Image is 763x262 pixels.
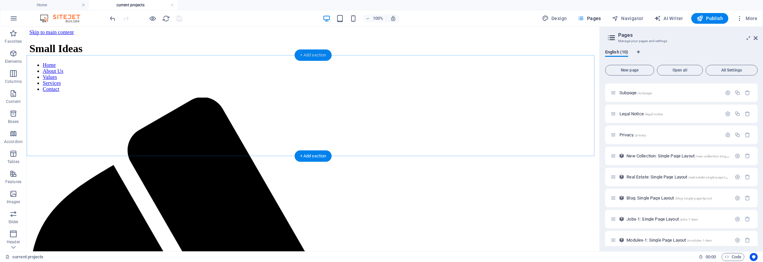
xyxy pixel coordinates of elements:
i: Undo: Change pages (Ctrl+Z) [109,15,116,22]
div: This layout is used as a template for all items (e.g. a blog post) of this collection. The conten... [619,237,624,243]
h6: 100% [373,14,384,22]
span: /modules-1-item [687,239,712,242]
i: On resize automatically adjust zoom level to fit chosen device. [390,15,396,21]
p: Header [7,239,20,245]
div: Settings [735,195,740,201]
h3: Manage your pages and settings [618,38,744,44]
p: Elements [5,59,22,64]
div: Duplicate [735,132,740,138]
button: 100% [363,14,387,22]
h2: Pages [618,32,758,38]
span: /blog-single-page-layout [675,196,712,200]
a: Skip to main content [3,3,47,8]
span: : [710,254,711,259]
span: Code [725,253,741,261]
div: New Collection: Single Page Layout/new-collection-single-page-layout [624,154,731,158]
div: Settings [725,132,731,138]
div: Duplicate [735,111,740,117]
div: Privacy/privacy [617,133,722,137]
span: Legal Notice [619,111,663,116]
div: Remove [745,237,750,243]
div: This layout is used as a template for all items (e.g. a blog post) of this collection. The conten... [619,153,624,159]
button: Click here to leave preview mode and continue editing [149,14,157,22]
button: New page [605,65,654,76]
p: Content [6,99,21,104]
div: Subpage/subpage [617,91,722,95]
span: /privacy [634,133,646,137]
button: reload [162,14,170,22]
img: Editor Logo [38,14,88,22]
h6: Session time [699,253,716,261]
p: Accordion [4,139,23,144]
div: Jobs-1: Single Page Layout/jobs-1-item [624,217,731,221]
div: + Add section [295,150,332,162]
button: AI Writer [652,13,686,24]
div: Real Estate: Single Page Layout/real-estate-single-page-layout [624,175,731,179]
span: AI Writer [654,15,683,22]
div: Remove [745,216,750,222]
span: Real Estate: Single Page Layout [626,174,734,179]
button: Open all [657,65,703,76]
div: Remove [745,174,750,180]
h4: current projects [89,1,178,9]
span: More [736,15,757,22]
span: Click to open page [626,153,747,158]
span: 00 00 [706,253,716,261]
span: /jobs-1-item [680,218,698,221]
span: Blog: Single Page Layout [626,195,712,201]
span: All Settings [709,68,755,72]
span: Navigator [612,15,644,22]
p: Images [7,199,20,205]
span: /new-collection-single-page-layout [695,154,748,158]
div: Duplicate [735,90,740,96]
p: Features [5,179,21,184]
div: Language Tabs [605,49,758,62]
div: + Add section [295,49,332,61]
i: Reload page [162,15,170,22]
div: Remove [745,90,750,96]
span: Jobs-1: Single Page Layout [626,217,698,222]
div: Blog: Single Page Layout/blog-single-page-layout [624,196,731,200]
div: Settings [725,111,731,117]
p: Columns [5,79,22,84]
a: Click to cancel selection. Double-click to open Pages [5,253,44,261]
div: Settings [735,174,740,180]
div: Settings [735,216,740,222]
button: Pages [575,13,603,24]
p: Tables [7,159,19,164]
span: /real-estate-single-page-layout [688,175,734,179]
span: Open all [660,68,700,72]
span: Click to open page [619,132,646,137]
button: Navigator [609,13,646,24]
div: Legal Notice/legal-notice [617,112,722,116]
span: Subpage [619,90,652,95]
button: Code [722,253,744,261]
span: New page [608,68,651,72]
button: All Settings [706,65,758,76]
span: Design [542,15,567,22]
button: undo [108,14,116,22]
button: More [734,13,760,24]
span: Pages [577,15,601,22]
span: Modules-1: Single Page Layout [626,238,712,243]
div: This layout is used as a template for all items (e.g. a blog post) of this collection. The conten... [619,216,624,222]
div: This layout is used as a template for all items (e.g. a blog post) of this collection. The conten... [619,174,624,180]
div: Settings [735,237,740,243]
span: Publish [697,15,723,22]
div: Remove [745,132,750,138]
div: Design (Ctrl+Alt+Y) [539,13,570,24]
p: Slider [8,219,19,225]
div: Modules-1: Single Page Layout/modules-1-item [624,238,731,242]
span: English (10) [605,48,628,57]
div: Remove [745,111,750,117]
span: /legal-notice [645,112,663,116]
div: Settings [725,90,731,96]
p: Favorites [5,39,22,44]
button: Usercentrics [750,253,758,261]
button: Publish [691,13,728,24]
span: /subpage [637,91,652,95]
div: Remove [745,195,750,201]
p: Boxes [8,119,19,124]
button: Design [539,13,570,24]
